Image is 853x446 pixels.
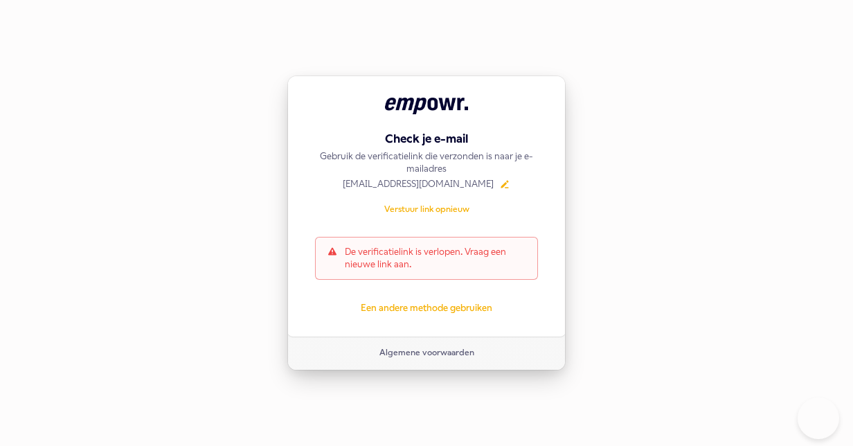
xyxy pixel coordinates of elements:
[499,179,510,190] button: Edit
[345,246,526,271] p: De verificatielink is verlopen. Vraag een nieuwe link aan.
[315,131,538,148] h1: Check je e-mail
[379,348,474,359] a: Algemene voorwaarden
[361,302,492,314] a: Een andere methode gebruiken
[343,178,494,190] p: [EMAIL_ADDRESS][DOMAIN_NAME]
[315,204,538,215] button: Verstuur link opnieuw
[315,150,538,175] p: Gebruik de verificatielink die verzonden is naar je e-mailadres
[385,98,468,114] img: empowr
[798,398,839,439] iframe: Help Scout Beacon - Open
